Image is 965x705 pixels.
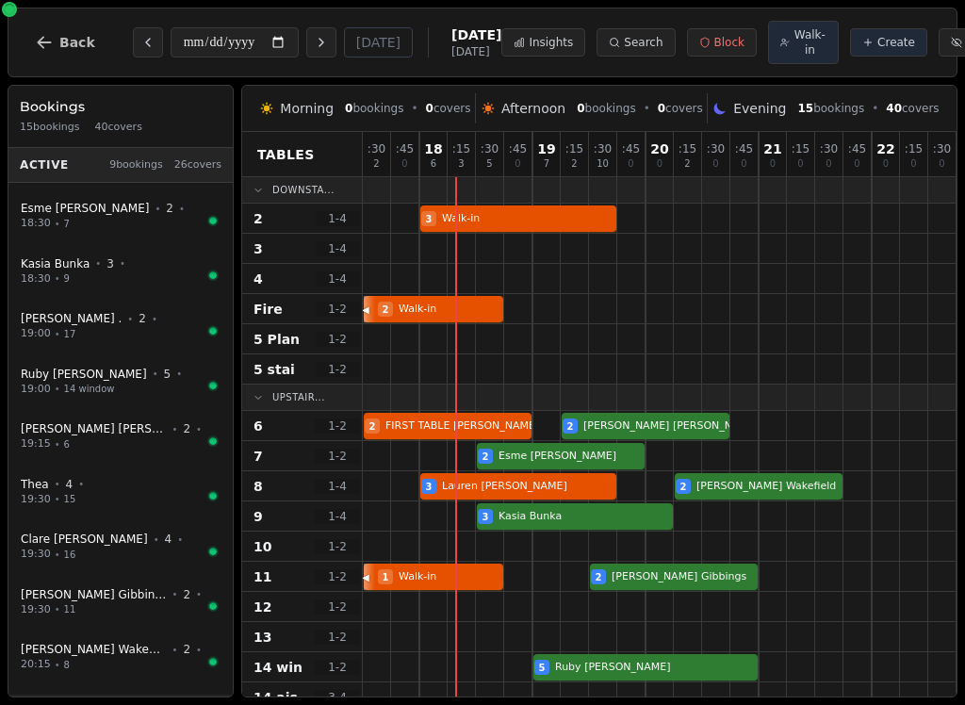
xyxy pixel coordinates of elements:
span: 19:15 [21,436,51,452]
span: 1 - 4 [315,509,360,524]
span: : 30 [481,143,499,155]
span: Downsta... [272,183,335,197]
span: • [55,548,60,562]
span: [DATE] [451,44,501,59]
button: [PERSON_NAME] [PERSON_NAME]•2•19:15•6 [8,411,233,463]
span: • [55,382,60,396]
span: • [172,643,178,657]
button: Walk-in [768,21,839,64]
button: Insights [501,28,585,57]
span: • [55,271,60,286]
button: Clare [PERSON_NAME]•4•19:30•16 [8,521,233,573]
span: • [179,202,185,216]
span: 14 window [64,382,115,396]
span: 9 [254,507,263,526]
span: 4 [165,532,172,547]
span: Clare [PERSON_NAME] [21,532,148,547]
span: 0 [401,159,407,169]
span: 17 [64,327,76,341]
span: 2 [183,587,190,602]
span: 15 [797,102,813,115]
span: • [120,256,125,271]
span: • [78,477,84,491]
span: • [872,101,878,116]
span: 3 [106,256,114,271]
span: Back [59,36,95,49]
span: Search [624,35,662,50]
span: 1 - 2 [315,630,360,645]
span: 2 [482,450,489,464]
span: 1 - 4 [315,241,360,256]
span: 3 [426,480,433,494]
span: • [196,422,202,436]
span: 2 [571,159,577,169]
span: 1 - 2 [315,569,360,584]
span: 1 - 2 [315,539,360,554]
span: Esme [PERSON_NAME] [21,201,149,216]
span: • [172,422,178,436]
span: 0 [910,159,916,169]
span: 6 [431,159,436,169]
span: 0 [826,159,831,169]
span: 2 [684,159,690,169]
button: Block [687,28,757,57]
button: Previous day [133,27,163,57]
span: 13 [254,628,271,647]
span: 0 [658,102,665,115]
span: 20 [650,142,668,156]
span: Evening [733,99,786,118]
span: Afternoon [501,99,565,118]
span: 1 - 2 [315,599,360,615]
span: 10 [254,537,271,556]
span: : 15 [565,143,583,155]
span: 19 [537,142,555,156]
span: • [55,602,60,616]
span: 1 - 2 [315,362,360,377]
button: Kasia Bunka•3•18:30•9 [8,246,233,298]
span: Walk-in [442,211,616,227]
span: bookings [577,101,635,116]
span: • [95,256,101,271]
span: Lauren [PERSON_NAME] [442,479,616,495]
span: 2 [183,421,190,436]
span: 19:30 [21,602,51,618]
span: 2 [254,209,263,228]
span: • [55,492,60,506]
span: 1 - 2 [315,332,360,347]
span: 6 [64,437,70,451]
span: : 15 [452,143,470,155]
span: 18 [424,142,442,156]
span: Block [714,35,744,50]
span: • [196,587,202,601]
span: 1 - 2 [315,302,360,317]
span: 4 [66,477,74,492]
span: 1 - 4 [315,211,360,226]
span: 22 [876,142,894,156]
span: • [155,202,160,216]
span: 7 [544,159,549,169]
span: 19:30 [21,492,51,508]
span: : 15 [679,143,696,155]
span: • [153,367,158,381]
span: 3 [482,510,489,524]
span: • [177,533,183,547]
span: 5 [486,159,492,169]
span: covers [426,101,471,116]
button: Back [20,20,110,65]
button: Thea •4•19:30•15 [8,467,233,518]
span: 0 [577,102,584,115]
span: [PERSON_NAME] . [21,311,122,326]
span: 1 - 2 [315,418,360,434]
button: [PERSON_NAME] Gibbings•2•19:30•11 [8,577,233,629]
span: : 30 [707,143,725,155]
span: 8 [64,658,70,672]
span: 15 bookings [20,120,80,136]
span: Esme [PERSON_NAME] [499,449,645,465]
span: 0 [515,159,520,169]
span: : 15 [905,143,923,155]
span: [DATE] [451,25,501,44]
span: bookings [797,101,864,116]
span: 2 [183,642,190,657]
span: : 30 [594,143,612,155]
span: 2 [139,311,146,326]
